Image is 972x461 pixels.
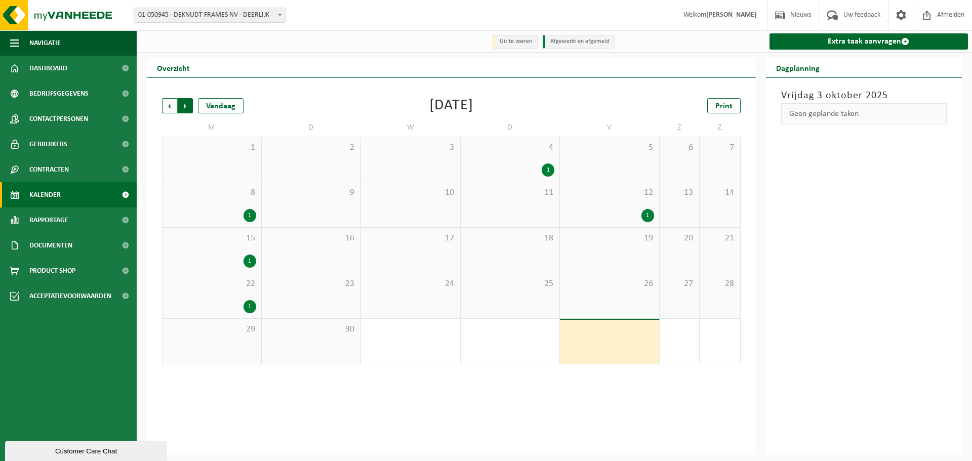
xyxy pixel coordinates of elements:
span: 1 [168,142,256,153]
td: Z [660,118,700,137]
span: 21 [705,233,735,244]
td: D [262,118,361,137]
div: 1 [244,209,256,222]
span: 6 [665,142,695,153]
li: Afgewerkt en afgemeld [543,35,615,49]
span: Navigatie [29,30,61,56]
span: 12 [565,187,654,198]
span: 30 [267,324,356,335]
span: Contracten [29,157,69,182]
div: [DATE] [429,98,473,113]
span: 26 [565,278,654,289]
span: 2 [267,142,356,153]
td: V [560,118,660,137]
span: 16 [267,233,356,244]
td: W [361,118,461,137]
div: 1 [542,163,554,177]
span: 14 [705,187,735,198]
span: Contactpersonen [29,106,88,132]
span: 4 [466,142,555,153]
span: 10 [366,187,455,198]
span: 25 [466,278,555,289]
span: 7 [705,142,735,153]
span: Acceptatievoorwaarden [29,283,111,309]
span: Print [715,102,733,110]
span: Volgende [178,98,193,113]
span: 28 [705,278,735,289]
span: Kalender [29,182,61,207]
h2: Dagplanning [766,58,830,77]
span: Documenten [29,233,72,258]
span: 20 [665,233,695,244]
span: 5 [565,142,654,153]
span: 01-050945 - DEKNUDT FRAMES NV - DEERLIJK [134,8,285,22]
span: 23 [267,278,356,289]
strong: [PERSON_NAME] [706,11,757,19]
span: Gebruikers [29,132,67,157]
iframe: chat widget [5,439,169,461]
a: Print [707,98,741,113]
span: Bedrijfsgegevens [29,81,89,106]
span: 24 [366,278,455,289]
span: 8 [168,187,256,198]
span: 17 [366,233,455,244]
span: Vorige [162,98,177,113]
span: 27 [665,278,695,289]
li: Uit te voeren [492,35,538,49]
span: 18 [466,233,555,244]
h3: Vrijdag 3 oktober 2025 [781,88,947,103]
a: Extra taak aanvragen [769,33,968,50]
span: 01-050945 - DEKNUDT FRAMES NV - DEERLIJK [134,8,286,23]
div: Geen geplande taken [781,103,947,124]
span: 15 [168,233,256,244]
span: 9 [267,187,356,198]
span: 19 [565,233,654,244]
div: 1 [641,209,654,222]
div: 1 [244,300,256,313]
div: Vandaag [198,98,244,113]
span: 13 [665,187,695,198]
td: D [461,118,560,137]
div: 1 [244,255,256,268]
span: 29 [168,324,256,335]
td: M [162,118,262,137]
span: 22 [168,278,256,289]
span: Product Shop [29,258,75,283]
span: Rapportage [29,207,68,233]
span: 11 [466,187,555,198]
span: 3 [366,142,455,153]
td: Z [700,118,740,137]
span: Dashboard [29,56,67,81]
h2: Overzicht [147,58,200,77]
